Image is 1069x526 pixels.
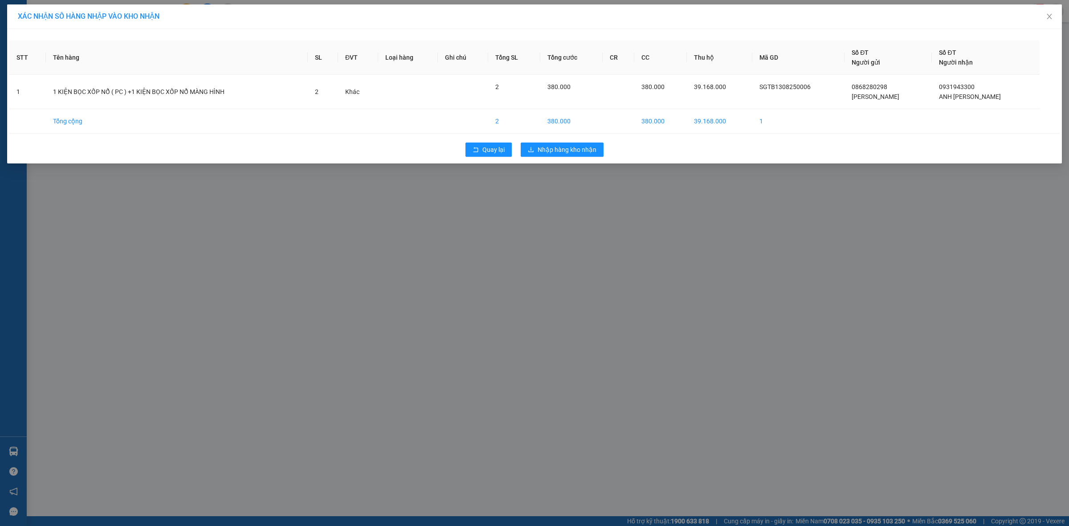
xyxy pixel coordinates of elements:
[939,59,973,66] span: Người nhận
[35,4,152,16] strong: PHIẾU DÁN LÊN HÀNG
[759,83,811,90] span: SGTB1308250006
[852,49,869,56] span: Số ĐT
[125,31,141,39] strong: MST:
[687,109,752,134] td: 39.168.000
[852,59,880,66] span: Người gửi
[9,75,46,109] td: 1
[538,145,596,155] span: Nhập hàng kho nhận
[473,147,479,154] span: rollback
[125,31,181,39] span: 0109597835
[641,83,665,90] span: 380.000
[315,88,318,95] span: 2
[18,12,159,20] span: XÁC NHẬN SỐ HÀNG NHẬP VÀO KHO NHẬN
[521,143,604,157] button: downloadNhập hàng kho nhận
[687,41,752,75] th: Thu hộ
[338,75,378,109] td: Khác
[540,41,603,75] th: Tổng cước
[939,49,956,56] span: Số ĐT
[4,27,68,43] span: [PHONE_NUMBER]
[547,83,571,90] span: 380.000
[495,83,499,90] span: 2
[69,19,123,51] span: CÔNG TY TNHH CHUYỂN PHÁT NHANH BẢO AN
[540,109,603,134] td: 380.000
[528,147,534,154] span: download
[852,83,887,90] span: 0868280298
[852,93,899,100] span: [PERSON_NAME]
[308,41,338,75] th: SL
[1046,13,1053,20] span: close
[46,109,308,134] td: Tổng cộng
[438,41,488,75] th: Ghi chú
[46,41,308,75] th: Tên hàng
[488,41,540,75] th: Tổng SL
[488,109,540,134] td: 2
[24,27,47,35] strong: CSKH:
[9,41,46,75] th: STT
[4,57,94,82] span: Mã đơn: QUNH1408250001
[482,145,505,155] span: Quay lại
[752,41,845,75] th: Mã GD
[465,143,512,157] button: rollbackQuay lại
[46,75,308,109] td: 1 KIỆN BỌC XỐP NỔ ( PC ) +1 KIỆN BỌC XỐP NỔ MÀNG HÌNH
[378,41,438,75] th: Loại hàng
[634,41,687,75] th: CC
[694,83,726,90] span: 39.168.000
[939,93,1001,100] span: ANH [PERSON_NAME]
[603,41,634,75] th: CR
[634,109,687,134] td: 380.000
[1037,4,1062,29] button: Close
[752,109,845,134] td: 1
[939,83,975,90] span: 0931943300
[338,41,378,75] th: ĐVT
